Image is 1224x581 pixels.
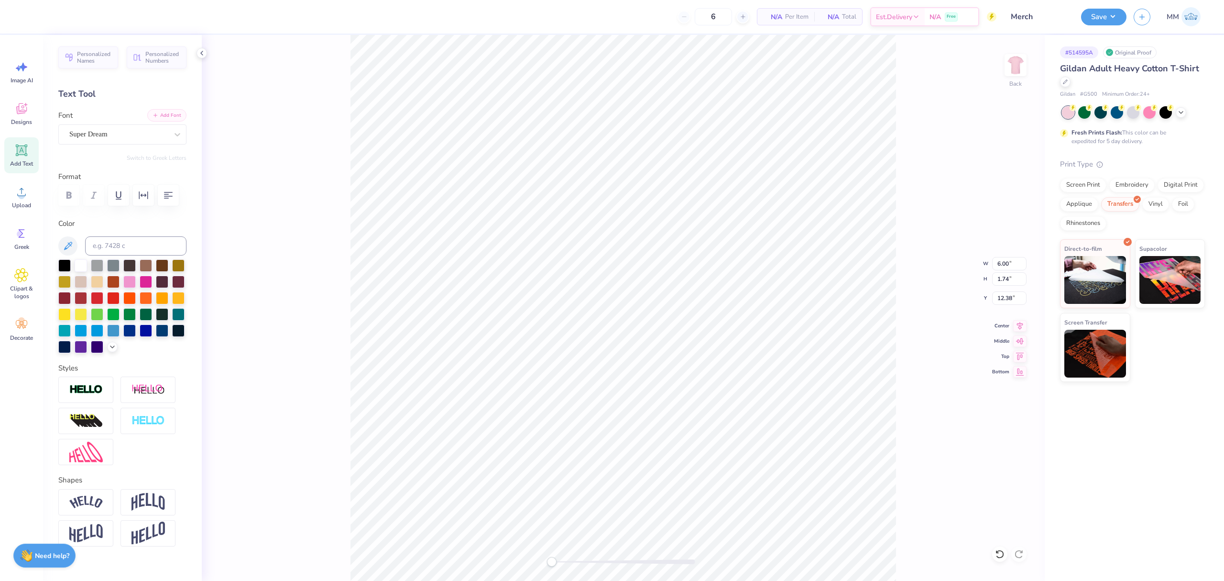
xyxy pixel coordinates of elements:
label: Styles [58,363,78,374]
span: Supacolor [1139,244,1167,254]
div: Transfers [1101,197,1139,212]
span: Clipart & logos [6,285,37,300]
img: Rise [131,522,165,545]
span: Gildan Adult Heavy Cotton T-Shirt [1060,63,1199,74]
div: Vinyl [1142,197,1169,212]
span: Designs [11,118,32,126]
img: Supacolor [1139,256,1201,304]
div: Back [1009,79,1022,88]
span: Upload [12,201,31,209]
button: Add Font [147,109,186,122]
div: Screen Print [1060,178,1106,192]
span: Minimum Order: 24 + [1102,90,1150,99]
span: Direct-to-film [1064,244,1102,254]
span: Per Item [785,12,809,22]
img: 3D Illusion [69,413,103,429]
img: Arc [69,496,103,509]
label: Shapes [58,475,82,486]
span: N/A [763,12,782,22]
span: N/A [820,12,839,22]
label: Font [58,110,73,121]
span: Free [947,13,956,20]
img: Negative Space [131,415,165,426]
img: Arch [131,493,165,511]
img: Screen Transfer [1064,330,1126,378]
input: e.g. 7428 c [85,236,186,256]
strong: Need help? [35,551,69,560]
span: N/A [929,12,941,22]
span: Middle [992,337,1009,345]
img: Stroke [69,384,103,395]
div: Rhinestones [1060,216,1106,231]
span: Decorate [10,334,33,342]
span: # G500 [1080,90,1097,99]
input: – – [695,8,732,25]
input: Untitled Design [1004,7,1074,26]
span: Bottom [992,368,1009,376]
img: Direct-to-film [1064,256,1126,304]
label: Color [58,218,186,229]
span: Image AI [11,77,33,84]
a: MM [1162,7,1205,26]
span: Personalized Numbers [145,51,181,64]
div: Text Tool [58,88,186,101]
img: Flag [69,524,103,543]
span: Gildan [1060,90,1075,99]
div: Applique [1060,197,1098,212]
div: # 514595A [1060,46,1098,58]
img: Mariah Myssa Salurio [1181,7,1201,26]
div: Embroidery [1109,178,1155,192]
button: Switch to Greek Letters [127,154,186,162]
strong: Fresh Prints Flash: [1071,129,1122,136]
span: Add Text [10,160,33,168]
button: Personalized Names [58,46,118,68]
div: Original Proof [1103,46,1157,58]
img: Free Distort [69,442,103,462]
img: Shadow [131,384,165,396]
span: Center [992,322,1009,330]
div: This color can be expedited for 5 day delivery. [1071,128,1189,145]
label: Format [58,171,186,182]
span: Greek [14,243,29,251]
span: Total [842,12,856,22]
div: Digital Print [1158,178,1204,192]
span: Top [992,353,1009,360]
button: Personalized Numbers [127,46,186,68]
img: Back [1006,56,1025,75]
div: Print Type [1060,159,1205,170]
span: MM [1167,11,1179,22]
div: Foil [1172,197,1194,212]
span: Screen Transfer [1064,317,1107,327]
span: Personalized Names [77,51,112,64]
button: Save [1081,9,1126,25]
span: Est. Delivery [876,12,912,22]
div: Accessibility label [547,557,557,567]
